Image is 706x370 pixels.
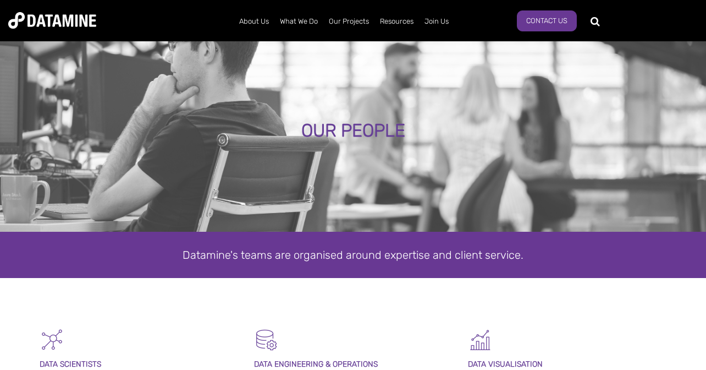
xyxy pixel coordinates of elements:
img: Datamine [8,12,96,29]
a: Our Projects [323,7,374,36]
span: Datamine's teams are organised around expertise and client service. [183,248,523,262]
a: About Us [234,7,274,36]
span: DATA ENGINEERING & OPERATIONS [254,360,378,369]
a: Resources [374,7,419,36]
div: OUR PEOPLE [85,121,621,141]
span: DATA VISUALISATION [468,360,543,369]
a: Join Us [419,7,454,36]
a: Contact Us [517,10,577,31]
a: What We Do [274,7,323,36]
img: Graph - Network [40,328,64,352]
img: Datamart [254,328,279,352]
span: DATA SCIENTISTS [40,360,101,369]
img: Graph 5 [468,328,493,352]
